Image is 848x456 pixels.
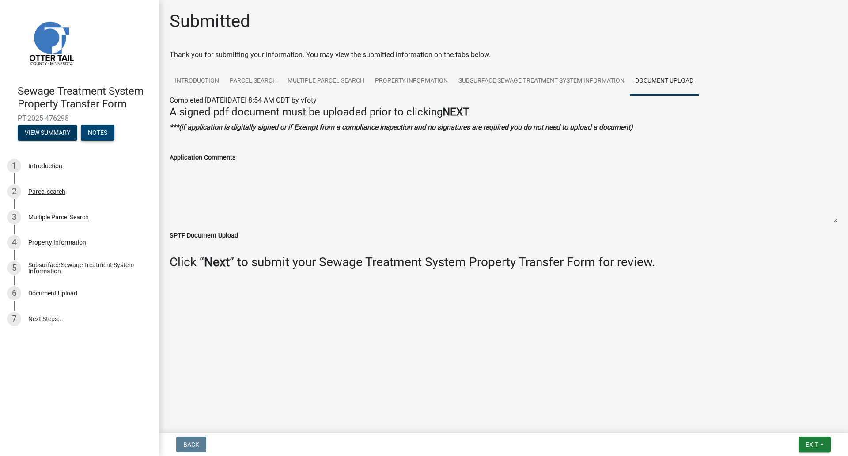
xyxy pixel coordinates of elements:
[7,159,21,173] div: 1
[170,50,837,60] div: Thank you for submitting your information. You may view the submitted information on the tabs below.
[453,67,630,96] a: Subsurface Sewage Treatment System Information
[282,67,370,96] a: Multiple Parcel Search
[204,255,230,269] strong: Next
[7,286,21,300] div: 6
[7,235,21,249] div: 4
[170,155,235,161] label: Application Comments
[28,214,89,220] div: Multiple Parcel Search
[18,114,141,123] span: PT-2025-476298
[7,210,21,224] div: 3
[183,441,199,448] span: Back
[28,188,65,195] div: Parcel search
[18,125,77,141] button: View Summary
[170,11,250,32] h1: Submitted
[806,441,818,448] span: Exit
[224,67,282,96] a: Parcel search
[370,67,453,96] a: Property Information
[28,163,62,169] div: Introduction
[18,130,77,137] wm-modal-confirm: Summary
[7,261,21,275] div: 5
[81,130,114,137] wm-modal-confirm: Notes
[7,184,21,199] div: 2
[799,437,831,452] button: Exit
[28,262,145,274] div: Subsurface Sewage Treatment System Information
[443,106,469,118] strong: NEXT
[28,239,86,245] div: Property Information
[176,437,206,452] button: Back
[630,67,699,96] a: Document Upload
[170,106,837,119] h4: A signed pdf document must be uploaded prior to clicking
[170,233,238,239] label: SPTF Document Upload
[170,123,633,131] strong: ***(if application is digitally signed or if Exempt from a compliance inspection and no signature...
[28,290,77,296] div: Document Upload
[170,255,837,270] h3: Click “ ” to submit your Sewage Treatment System Property Transfer Form for review.
[18,85,152,111] h4: Sewage Treatment System Property Transfer Form
[170,96,317,104] span: Completed [DATE][DATE] 8:54 AM CDT by vfoty
[170,67,224,96] a: Introduction
[81,125,114,141] button: Notes
[18,9,84,76] img: Otter Tail County, Minnesota
[7,312,21,326] div: 7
